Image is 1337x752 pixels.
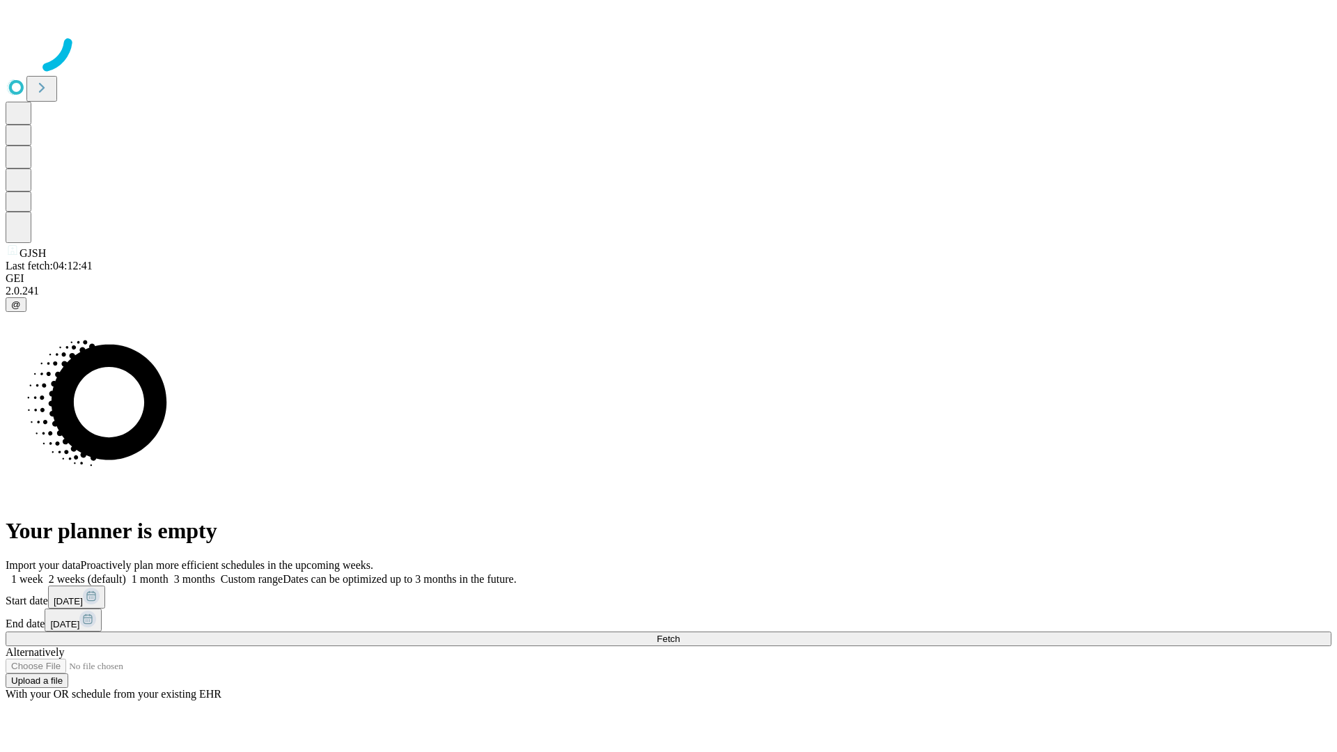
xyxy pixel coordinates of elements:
[6,673,68,688] button: Upload a file
[54,596,83,606] span: [DATE]
[283,573,516,585] span: Dates can be optimized up to 3 months in the future.
[49,573,126,585] span: 2 weeks (default)
[657,634,680,644] span: Fetch
[11,299,21,310] span: @
[6,297,26,312] button: @
[6,559,81,571] span: Import your data
[48,586,105,609] button: [DATE]
[6,586,1331,609] div: Start date
[6,285,1331,297] div: 2.0.241
[6,609,1331,632] div: End date
[19,247,46,259] span: GJSH
[11,573,43,585] span: 1 week
[50,619,79,629] span: [DATE]
[174,573,215,585] span: 3 months
[81,559,373,571] span: Proactively plan more efficient schedules in the upcoming weeks.
[6,688,221,700] span: With your OR schedule from your existing EHR
[6,518,1331,544] h1: Your planner is empty
[6,632,1331,646] button: Fetch
[6,272,1331,285] div: GEI
[6,260,93,272] span: Last fetch: 04:12:41
[45,609,102,632] button: [DATE]
[6,646,64,658] span: Alternatively
[221,573,283,585] span: Custom range
[132,573,169,585] span: 1 month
